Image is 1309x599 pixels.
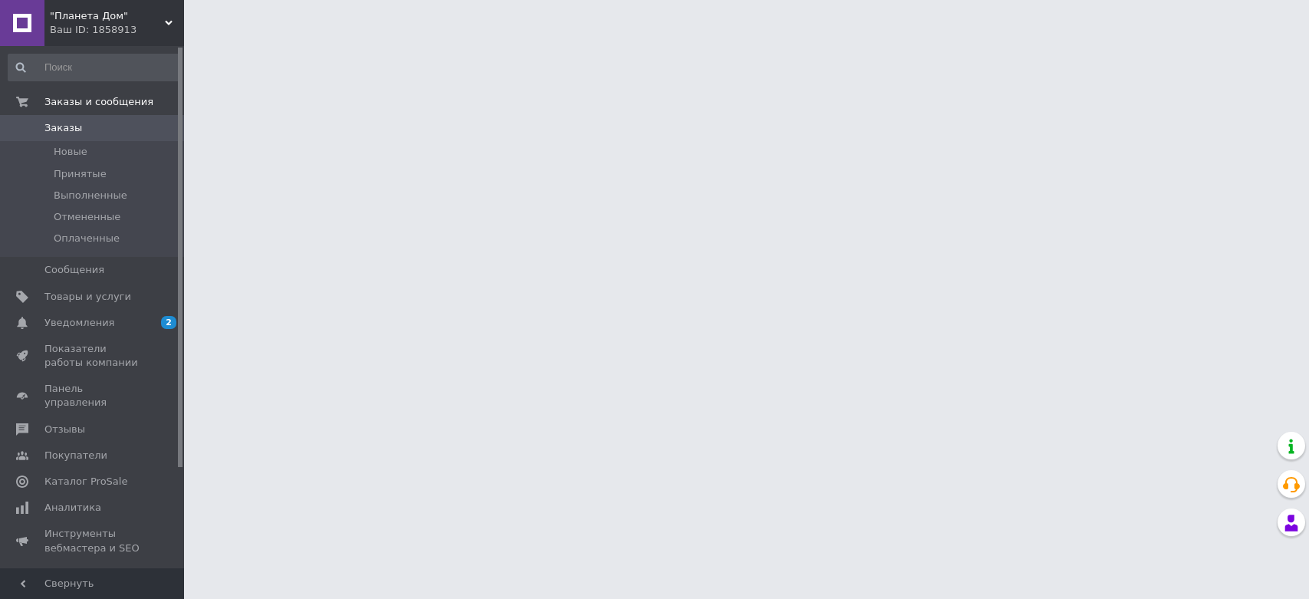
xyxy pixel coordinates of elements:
span: Каталог ProSale [44,475,127,489]
span: Управление сайтом [44,568,142,595]
span: Заказы [44,121,82,135]
div: Ваш ID: 1858913 [50,23,184,37]
span: Заказы и сообщения [44,95,153,109]
span: Новые [54,145,87,159]
span: Оплаченные [54,232,120,245]
span: Принятые [54,167,107,181]
span: 2 [161,316,176,329]
span: Показатели работы компании [44,342,142,370]
span: Панель управления [44,382,142,410]
span: Товары и услуги [44,290,131,304]
span: Отзывы [44,423,85,436]
span: Выполненные [54,189,127,202]
span: Сообщения [44,263,104,277]
span: Инструменты вебмастера и SEO [44,527,142,555]
span: Покупатели [44,449,107,462]
span: Аналитика [44,501,101,515]
input: Поиск [8,54,180,81]
span: Отмененные [54,210,120,224]
span: "Планета Дом" [50,9,165,23]
span: Уведомления [44,316,114,330]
